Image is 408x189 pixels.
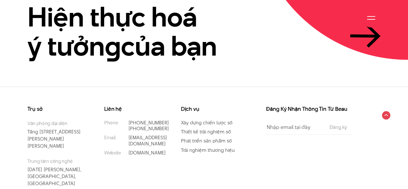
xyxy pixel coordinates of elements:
p: Tầng [STREET_ADDRESS][PERSON_NAME][PERSON_NAME] [27,120,85,149]
small: Trung tâm công nghệ [27,158,85,164]
input: Đăng ký [328,125,349,130]
a: [PHONE_NUMBER] [128,125,169,132]
a: [EMAIL_ADDRESS][DOMAIN_NAME] [128,134,167,147]
a: Xây dựng chiến lược số [181,119,233,126]
a: Hiện thực hoáý tưởngcủa bạn [27,3,381,60]
small: Email [104,135,115,141]
a: Thiết kế trải nghiệm số [181,128,231,135]
h3: Trụ sở [27,106,85,112]
small: Văn phòng đại diện [27,120,85,127]
en: g [105,27,121,65]
small: Phone [104,120,118,126]
p: [DATE] [PERSON_NAME], [GEOGRAPHIC_DATA], [GEOGRAPHIC_DATA] [27,158,85,187]
h3: Đăng Ký Nhận Thông Tin Từ Beau [266,106,353,112]
a: Trải nghiệm thương hiệu [181,147,235,153]
a: Phát triển sản phẩm số [181,137,232,144]
a: [DOMAIN_NAME] [128,149,166,156]
small: Website [104,150,121,156]
h2: Hiện thực hoá ý tưởn của bạn [27,3,217,60]
input: Nhập email tại đây [266,120,323,134]
h3: Dịch vụ [181,106,238,112]
h3: Liên hệ [104,106,162,112]
a: [PHONE_NUMBER] [128,119,169,126]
